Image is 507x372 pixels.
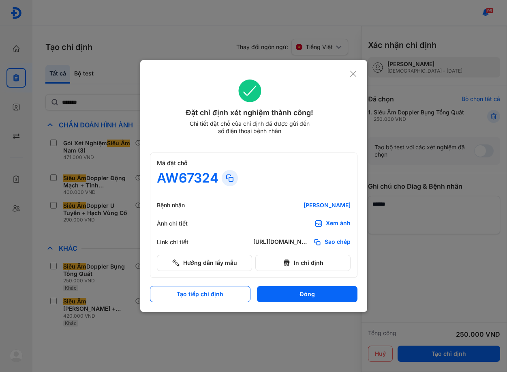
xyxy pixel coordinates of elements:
[150,286,250,302] button: Tạo tiếp chỉ định
[255,255,351,271] button: In chỉ định
[157,170,218,186] div: AW67324
[253,238,310,246] div: [URL][DOMAIN_NAME]
[253,202,351,209] div: [PERSON_NAME]
[257,286,357,302] button: Đóng
[157,202,205,209] div: Bệnh nhân
[157,239,205,246] div: Link chi tiết
[157,159,351,167] div: Mã đặt chỗ
[150,107,350,118] div: Đặt chỉ định xét nghiệm thành công!
[326,219,351,228] div: Xem ảnh
[157,220,205,227] div: Ảnh chi tiết
[186,120,313,135] div: Chi tiết đặt chỗ của chỉ định đã được gửi đến số điện thoại bệnh nhân
[157,255,252,271] button: Hướng dẫn lấy mẫu
[325,238,351,246] span: Sao chép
